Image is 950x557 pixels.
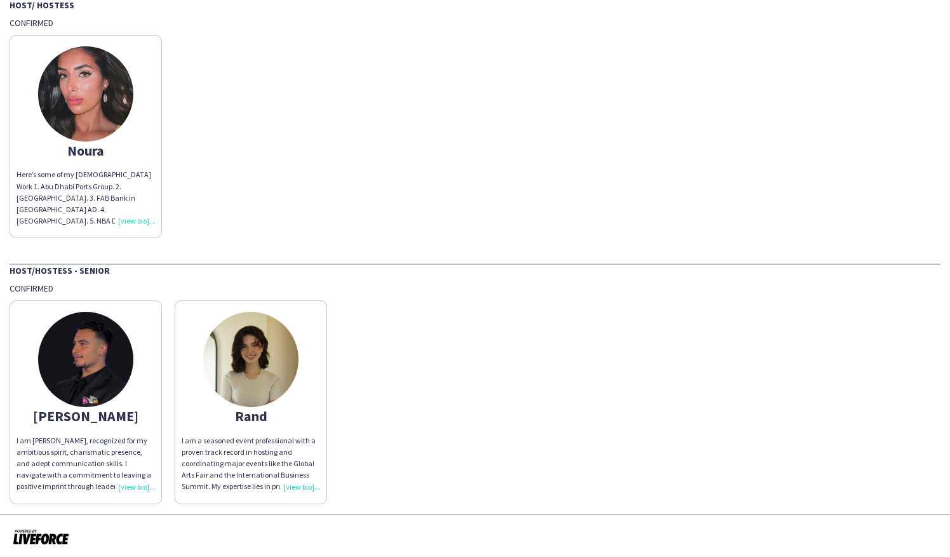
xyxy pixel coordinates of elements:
[17,435,155,493] div: I am [PERSON_NAME], recognized for my ambitious spirit, charismatic presence, and adept communica...
[13,528,69,546] img: Powered by Liveforce
[182,435,320,493] div: I am a seasoned event professional with a proven track record in hosting and coordinating major e...
[38,46,133,142] img: thumb-668b99fd85a5d.jpeg
[10,17,940,29] div: Confirmed
[38,312,133,407] img: thumb-68a5c672616e3.jpeg
[10,283,940,294] div: Confirmed
[203,312,298,407] img: thumb-68d2b6e376a60.jpeg
[17,145,155,156] div: Noura
[10,264,940,276] div: Host/Hostess - Senior
[182,410,320,422] div: Rand
[17,169,155,227] div: Here’s some of my [DEMOGRAPHIC_DATA] Work 1. Abu Dhabi Ports Group. 2. [GEOGRAPHIC_DATA]. 3. FAB ...
[17,410,155,422] div: [PERSON_NAME]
